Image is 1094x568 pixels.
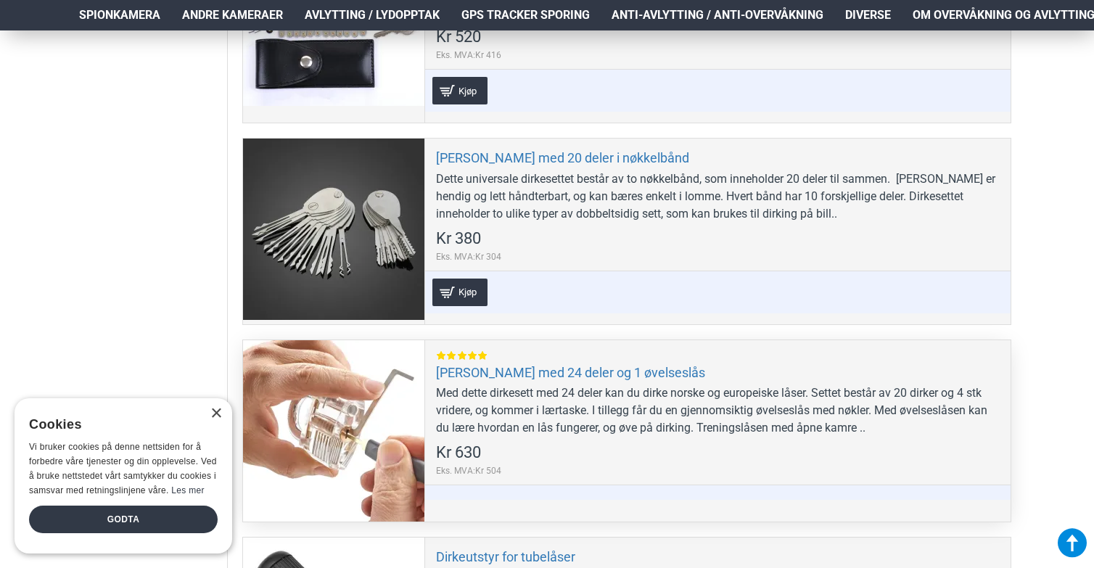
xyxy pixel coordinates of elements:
[436,170,1000,223] div: Dette universale dirkesettet består av to nøkkelbånd, som inneholder 20 deler til sammen. [PERSON...
[461,7,590,24] span: GPS Tracker Sporing
[612,7,823,24] span: Anti-avlytting / Anti-overvåkning
[436,49,501,62] span: Eks. MVA:Kr 416
[436,548,575,565] a: Dirkeutstyr for tubelåser
[436,149,689,166] a: [PERSON_NAME] med 20 deler i nøkkelbånd
[455,86,480,96] span: Kjøp
[436,29,481,45] span: Kr 520
[436,384,1000,437] div: Med dette dirkesett med 24 deler kan du dirke norske og europeiske låser. Settet består av 20 dir...
[171,485,204,495] a: Les mer, opens a new window
[29,409,208,440] div: Cookies
[455,287,480,297] span: Kjøp
[436,464,501,477] span: Eks. MVA:Kr 504
[243,340,424,522] a: Dirkesett med 24 deler og 1 øvelseslås Dirkesett med 24 deler og 1 øvelseslås
[29,442,217,495] span: Vi bruker cookies på denne nettsiden for å forbedre våre tjenester og din opplevelse. Ved å bruke...
[243,139,424,320] a: Dirkesett med 20 deler i nøkkelbånd Dirkesett med 20 deler i nøkkelbånd
[182,7,283,24] span: Andre kameraer
[29,506,218,533] div: Godta
[436,445,481,461] span: Kr 630
[436,231,481,247] span: Kr 380
[436,364,705,381] a: [PERSON_NAME] med 24 deler og 1 øvelseslås
[845,7,891,24] span: Diverse
[210,408,221,419] div: Close
[79,7,160,24] span: Spionkamera
[305,7,440,24] span: Avlytting / Lydopptak
[436,250,501,263] span: Eks. MVA:Kr 304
